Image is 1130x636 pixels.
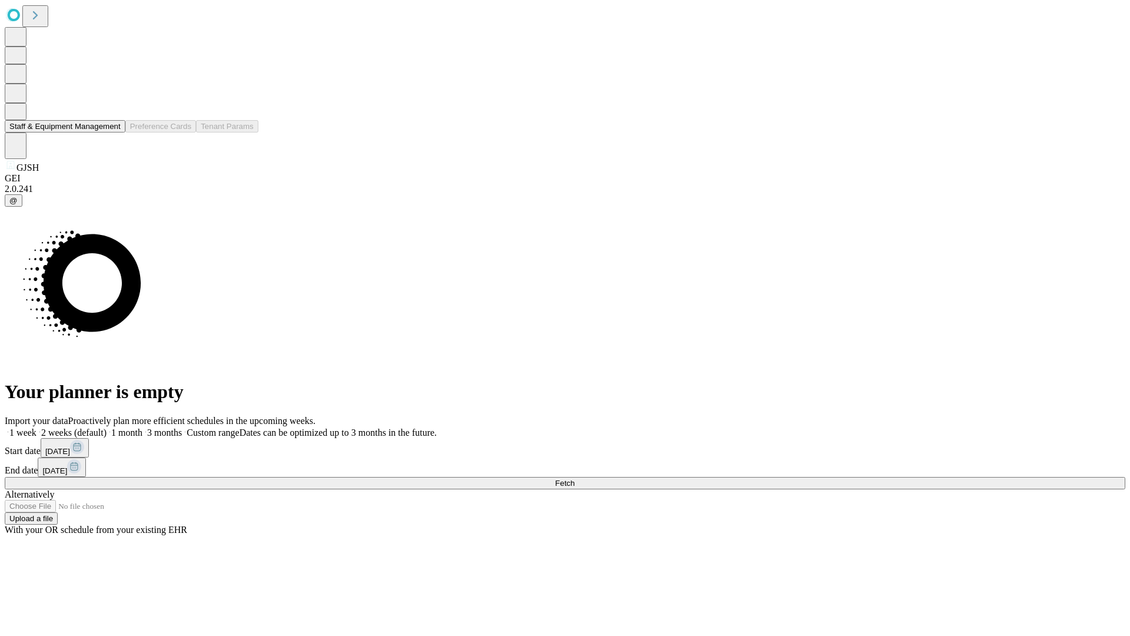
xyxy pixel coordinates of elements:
button: Tenant Params [196,120,258,132]
span: 1 week [9,428,36,438]
div: End date [5,458,1125,477]
button: Staff & Equipment Management [5,120,125,132]
button: @ [5,194,22,207]
div: GEI [5,173,1125,184]
span: 3 months [147,428,182,438]
span: Alternatively [5,489,54,499]
span: Dates can be optimized up to 3 months in the future. [240,428,437,438]
span: 1 month [111,428,142,438]
span: [DATE] [45,447,70,456]
div: 2.0.241 [5,184,1125,194]
button: [DATE] [38,458,86,477]
button: Fetch [5,477,1125,489]
h1: Your planner is empty [5,381,1125,403]
span: Proactively plan more efficient schedules in the upcoming weeks. [68,416,315,426]
button: Preference Cards [125,120,196,132]
span: GJSH [16,163,39,173]
span: [DATE] [42,466,67,475]
button: [DATE] [41,438,89,458]
span: 2 weeks (default) [41,428,107,438]
span: @ [9,196,18,205]
div: Start date [5,438,1125,458]
span: With your OR schedule from your existing EHR [5,525,187,535]
span: Import your data [5,416,68,426]
span: Fetch [555,479,574,488]
button: Upload a file [5,512,58,525]
span: Custom range [187,428,239,438]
